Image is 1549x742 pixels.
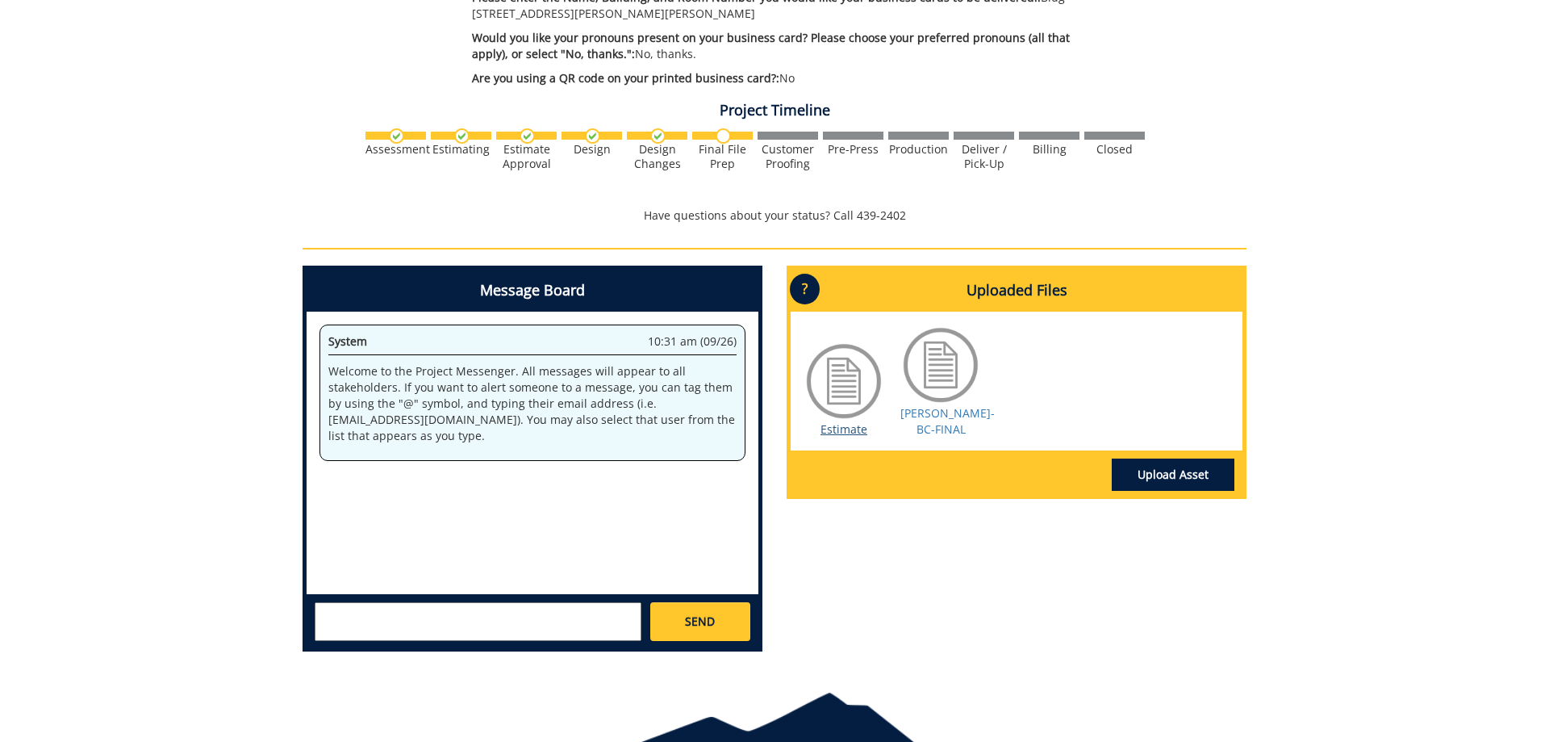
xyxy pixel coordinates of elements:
[650,602,750,641] a: SEND
[454,128,470,144] img: checkmark
[1084,142,1145,157] div: Closed
[365,142,426,157] div: Assessment
[315,602,641,641] textarea: messageToSend
[820,421,867,437] a: Estimate
[627,142,687,171] div: Design Changes
[758,142,818,171] div: Customer Proofing
[790,274,820,304] p: ?
[328,363,737,444] p: Welcome to the Project Messenger. All messages will appear to all stakeholders. If you want to al...
[303,208,1246,224] p: Have questions about your status? Call 439-2402
[648,333,737,350] span: 10:31 am (09/26)
[303,103,1246,119] h4: Project Timeline
[562,142,622,157] div: Design
[888,142,949,157] div: Production
[692,142,753,171] div: Final File Prep
[954,142,1014,171] div: Deliver / Pick-Up
[472,70,1104,86] p: No
[716,128,731,144] img: no
[496,142,557,171] div: Estimate Approval
[431,142,491,157] div: Estimating
[328,333,367,349] span: System
[520,128,535,144] img: checkmark
[307,270,758,312] h4: Message Board
[1019,142,1079,157] div: Billing
[791,270,1242,312] h4: Uploaded Files
[823,142,883,157] div: Pre-Press
[685,614,715,630] span: SEND
[650,128,666,144] img: checkmark
[900,405,995,437] a: [PERSON_NAME]-BC-FINAL
[585,128,600,144] img: checkmark
[472,70,779,86] span: Are you using a QR code on your printed business card?:
[1112,459,1234,491] a: Upload Asset
[389,128,404,144] img: checkmark
[472,30,1104,62] p: No, thanks.
[472,30,1070,61] span: Would you like your pronouns present on your business card? Please choose your preferred pronouns...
